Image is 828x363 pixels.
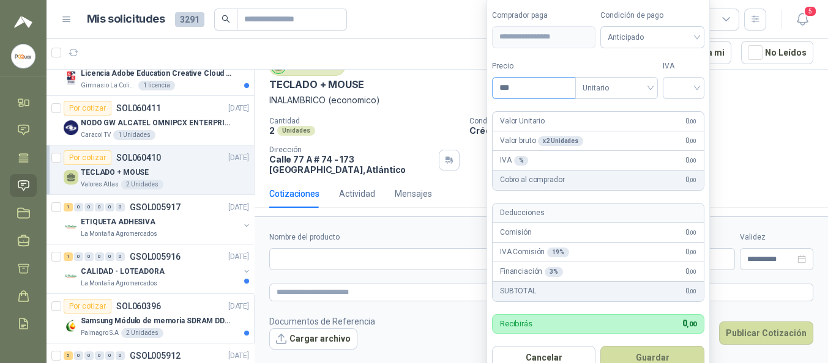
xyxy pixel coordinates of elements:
div: Por cotizar [64,150,111,165]
button: 5 [791,9,813,31]
a: 1 0 0 0 0 0 GSOL005917[DATE] Company LogoETIQUETA ADHESIVALa Montaña Agromercados [64,200,252,239]
button: No Leídos [741,41,813,64]
img: Logo peakr [14,15,32,29]
p: Recibirás [500,320,532,328]
p: SOL060411 [116,104,161,112]
p: INALAMBRICO (economico) [269,94,813,107]
a: Por cotizarSOL060410[DATE] TECLADO + MOUSEValores Atlas2 Unidades [47,145,254,195]
p: [DATE] [228,350,249,362]
div: 0 [84,351,94,360]
span: 0 [682,318,696,328]
p: Cantidad [269,117,460,125]
img: Company Logo [64,219,78,234]
div: Por cotizar [64,101,111,116]
span: ,00 [689,137,696,144]
p: Valores Atlas [81,180,119,189]
div: 1 Unidades [113,130,155,140]
p: Comisión [500,227,532,238]
p: Calle 77 A # 74 - 173 [GEOGRAPHIC_DATA] , Atlántico [269,154,434,175]
a: Por cotizarSOL060396[DATE] Company LogoSamsung Módulo de memoria SDRAM DDR4 M393A2G40DB0 de 16 GB... [47,294,254,343]
div: 1 [64,203,73,211]
div: x 2 Unidades [538,136,583,146]
span: 0 [685,246,696,258]
p: [DATE] [228,103,249,114]
p: SOL060396 [116,302,161,310]
span: search [222,15,230,23]
div: 1 [64,252,73,261]
p: Condición de pago [469,117,823,125]
p: ETIQUETA ADHESIVA [81,216,155,228]
p: SOL060410 [116,153,161,162]
div: 0 [105,252,114,261]
span: 0 [685,135,696,147]
span: ,00 [689,157,696,164]
span: ,00 [689,177,696,183]
p: TECLADO + MOUSE [81,167,149,178]
div: 5 [64,351,73,360]
div: 0 [105,203,114,211]
div: 0 [116,252,125,261]
p: Deducciones [500,207,544,219]
p: La Montaña Agromercados [81,279,157,288]
p: 2 [269,125,275,136]
p: GSOL005916 [130,252,181,261]
p: Valor bruto [500,135,583,147]
div: 3 % [545,267,563,277]
label: Nombre del producto [269,232,564,243]
span: ,00 [689,249,696,255]
div: 0 [105,351,114,360]
span: Anticipado [608,28,697,46]
div: 0 [74,252,83,261]
p: Cobro al comprador [500,174,564,186]
button: Cargar archivo [269,328,357,350]
span: 0 [685,174,696,186]
span: ,00 [689,288,696,295]
p: TECLADO + MOUSE [269,78,364,91]
div: Mensajes [395,187,432,200]
div: 19 % [547,248,569,257]
a: CerradoSOL06042007/10/25 Company LogoLicencia Adobe Education Creative Cloud for enterprise licen... [47,46,254,96]
div: Actividad [339,187,375,200]
p: SUBTOTAL [500,285,536,297]
p: IVA Comisión [500,246,569,258]
span: ,00 [689,118,696,125]
p: [DATE] [228,251,249,263]
button: Publicar Cotización [719,321,813,345]
p: $ 0,00 [686,248,735,270]
p: Financiación [500,266,563,277]
img: Company Logo [64,269,78,284]
span: 3291 [175,12,204,27]
img: Company Logo [64,71,78,86]
p: Gimnasio La Colina [81,81,136,90]
div: Unidades [277,126,315,136]
span: 0 [685,116,696,127]
p: Samsung Módulo de memoria SDRAM DDR4 M393A2G40DB0 de 16 GB M393A2G40DB0-CPB [81,315,233,327]
p: Documentos de Referencia [269,315,375,328]
div: 0 [116,203,125,211]
div: 0 [74,203,83,211]
p: [DATE] [228,301,249,312]
div: 2 Unidades [121,328,163,338]
p: [DATE] [228,202,249,213]
span: ,00 [689,268,696,275]
img: Company Logo [64,120,78,135]
div: 1 licencia [138,81,175,90]
span: ,00 [687,320,696,328]
span: 0 [685,266,696,277]
p: CALIDAD - LOTEADORA [81,266,165,277]
span: 0 [685,285,696,297]
a: 1 0 0 0 0 0 GSOL005916[DATE] Company LogoCALIDAD - LOTEADORALa Montaña Agromercados [64,249,252,288]
div: 0 [116,351,125,360]
div: 0 [84,203,94,211]
a: Por cotizarSOL060411[DATE] Company LogoNODO GW ALCATEL OMNIPCX ENTERPRISE SIPCaracol TV1 Unidades [47,96,254,145]
img: Company Logo [12,45,35,68]
span: 5 [804,5,817,17]
label: Flete [686,232,735,243]
p: Valor Unitario [500,116,545,127]
label: IVA [663,61,704,72]
label: Comprador paga [492,10,596,21]
span: ,00 [689,229,696,236]
p: IVA [500,155,528,166]
label: Validez [740,232,813,243]
span: 0 [685,227,696,238]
